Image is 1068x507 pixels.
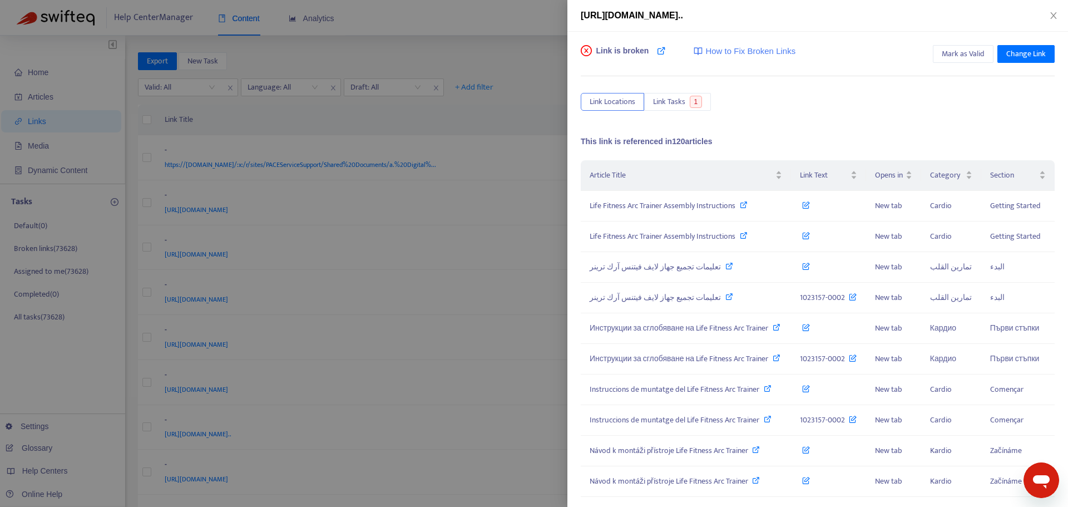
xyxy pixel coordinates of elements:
span: close [1049,11,1058,20]
span: Link is broken [596,45,649,67]
span: Link Locations [590,96,635,108]
span: Life Fitness Arc Trainer Assembly Instructions [590,230,735,243]
th: Opens in [866,160,921,191]
span: Návod k montáži přístroje Life Fitness Arc Trainer [590,444,748,457]
span: Инструкции за сглобяване на Life Fitness Arc Trainer [590,322,768,334]
span: Instruccions de muntatge del Life Fitness Arc Trainer [590,383,759,396]
span: New tab [875,414,902,426]
button: Link Locations [581,93,644,111]
span: Cardio [930,230,952,243]
span: Инструкции за сглобяване на Life Fitness Arc Trainer [590,352,768,365]
span: Návod k montáži přístroje Life Fitness Arc Trainer [590,475,748,488]
span: [URL][DOMAIN_NAME].. [581,11,683,20]
span: تعليمات تجميع جهاز لايف فيتنس آرك ترينر [590,291,721,304]
span: 1 [690,96,703,108]
iframe: Button to launch messaging window [1023,462,1059,498]
span: Začínáme [990,475,1022,488]
span: 1023157-0002 [800,352,857,365]
button: Mark as Valid [933,45,993,63]
span: New tab [875,260,902,273]
span: New tab [875,475,902,488]
span: تمارين القلب [930,260,972,273]
span: Začínáme [990,444,1022,457]
span: Article Title [590,169,773,181]
span: Cardio [930,414,952,426]
img: image-link [694,47,703,56]
span: New tab [875,199,902,212]
span: Començar [990,414,1023,426]
span: 1023157-0002 [800,291,857,304]
th: Article Title [581,160,791,191]
span: New tab [875,444,902,457]
span: New tab [875,291,902,304]
a: How to Fix Broken Links [694,45,795,58]
span: تعليمات تجميع جهاز لايف فيتنس آرك ترينر [590,260,721,273]
span: Cardio [930,199,952,212]
span: Category [930,169,963,181]
button: Link Tasks1 [644,93,711,111]
span: New tab [875,352,902,365]
span: Opens in [875,169,903,181]
span: Kardio [930,475,952,488]
span: Link Tasks [653,96,685,108]
span: New tab [875,230,902,243]
th: Section [981,160,1055,191]
span: Кардио [930,352,956,365]
span: Change Link [1006,48,1046,60]
span: Getting Started [990,199,1041,212]
th: Link Text [791,160,866,191]
span: Първи стъпки [990,352,1040,365]
span: Cardio [930,383,952,396]
span: Getting Started [990,230,1041,243]
span: New tab [875,383,902,396]
span: تمارين القلب [930,291,972,304]
span: Life Fitness Arc Trainer Assembly Instructions [590,199,735,212]
span: Кардио [930,322,956,334]
button: Close [1046,11,1061,21]
span: How to Fix Broken Links [705,45,795,58]
span: This link is referenced in 120 articles [581,137,713,146]
span: 1023157-0002 [800,414,857,426]
span: close-circle [581,45,592,56]
span: البدء [990,291,1005,304]
span: Mark as Valid [942,48,985,60]
span: Link Text [800,169,848,181]
span: Първи стъпки [990,322,1040,334]
span: New tab [875,322,902,334]
th: Category [921,160,981,191]
span: Començar [990,383,1023,396]
button: Change Link [997,45,1055,63]
span: Section [990,169,1037,181]
span: Instruccions de muntatge del Life Fitness Arc Trainer [590,414,759,426]
span: Kardio [930,444,952,457]
span: البدء [990,260,1005,273]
